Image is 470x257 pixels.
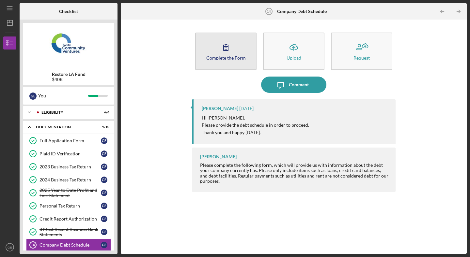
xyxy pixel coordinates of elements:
b: Company Debt Schedule [277,9,327,14]
div: G E [101,216,107,222]
div: G E [101,150,107,157]
div: Plaid ID Verification [39,151,101,156]
div: G E [101,177,107,183]
div: G E [101,242,107,248]
a: 2023 Business Tax ReturnGE [26,160,111,173]
p: Please provide the debt schedule in order to proceed. [202,121,309,129]
div: $40K [52,77,86,82]
button: Comment [261,77,326,93]
div: Company Debt Schedule [39,242,101,248]
a: Plaid ID VerificationGE [26,147,111,160]
div: 3 Most Recent Business Bank Statements [39,227,101,237]
div: 9 / 10 [98,125,109,129]
div: G E [101,137,107,144]
p: Thank you and happy [DATE]. [202,129,309,136]
div: G E [101,203,107,209]
div: Comment [289,77,309,93]
b: Checklist [59,9,78,14]
div: Personal Tax Return [39,203,101,208]
div: [PERSON_NAME] [202,106,238,111]
a: Personal Tax ReturnGE [26,199,111,212]
div: Please complete the following form, which will provide us with information about the debt your co... [200,163,389,183]
div: [PERSON_NAME] [200,154,237,159]
a: 14Company Debt ScheduleGE [26,238,111,251]
a: 2025 Year to Date Profit and Loss StatementGE [26,186,111,199]
div: Eligibility [41,110,93,114]
div: Documentation [36,125,93,129]
div: 2023 Business Tax Return [39,164,101,169]
div: 6 / 6 [98,110,109,114]
img: Product logo [23,26,114,65]
div: G E [29,93,37,100]
div: Upload [287,55,301,60]
div: G E [101,229,107,235]
time: 2025-09-08 22:05 [239,106,254,111]
button: Complete the Form [195,33,257,70]
div: 2024 Business Tax Return [39,177,101,182]
button: Upload [263,33,324,70]
div: G E [101,164,107,170]
div: G E [101,190,107,196]
div: Full Application Form [39,138,101,143]
div: Complete the Form [206,55,246,60]
p: Hi [PERSON_NAME], [202,114,309,121]
text: GE [8,246,12,249]
button: GE [3,241,16,254]
div: Credit Report Authorization [39,216,101,221]
tspan: 14 [267,9,271,13]
b: Restore LA Fund [52,72,86,77]
a: 3 Most Recent Business Bank StatementsGE [26,225,111,238]
a: Credit Report AuthorizationGE [26,212,111,225]
tspan: 14 [31,243,35,247]
a: 2024 Business Tax ReturnGE [26,173,111,186]
div: 2025 Year to Date Profit and Loss Statement [39,188,101,198]
div: You [38,90,88,101]
button: Request [331,33,392,70]
a: Full Application FormGE [26,134,111,147]
div: Request [353,55,370,60]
